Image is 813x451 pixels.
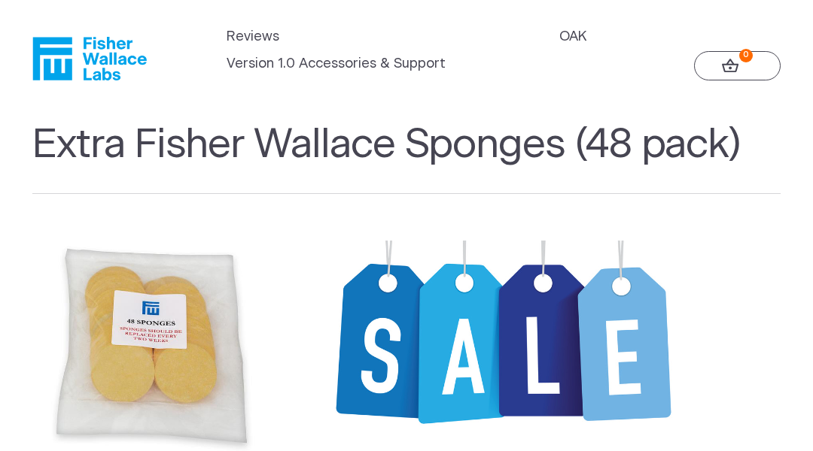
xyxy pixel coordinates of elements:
[32,37,147,80] a: Fisher Wallace
[227,27,279,47] a: Reviews
[559,27,586,47] a: OAK
[739,49,753,62] strong: 0
[227,54,446,74] a: Version 1.0 Accessories & Support
[32,121,781,194] h1: Extra Fisher Wallace Sponges (48 pack)
[694,51,781,80] a: 0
